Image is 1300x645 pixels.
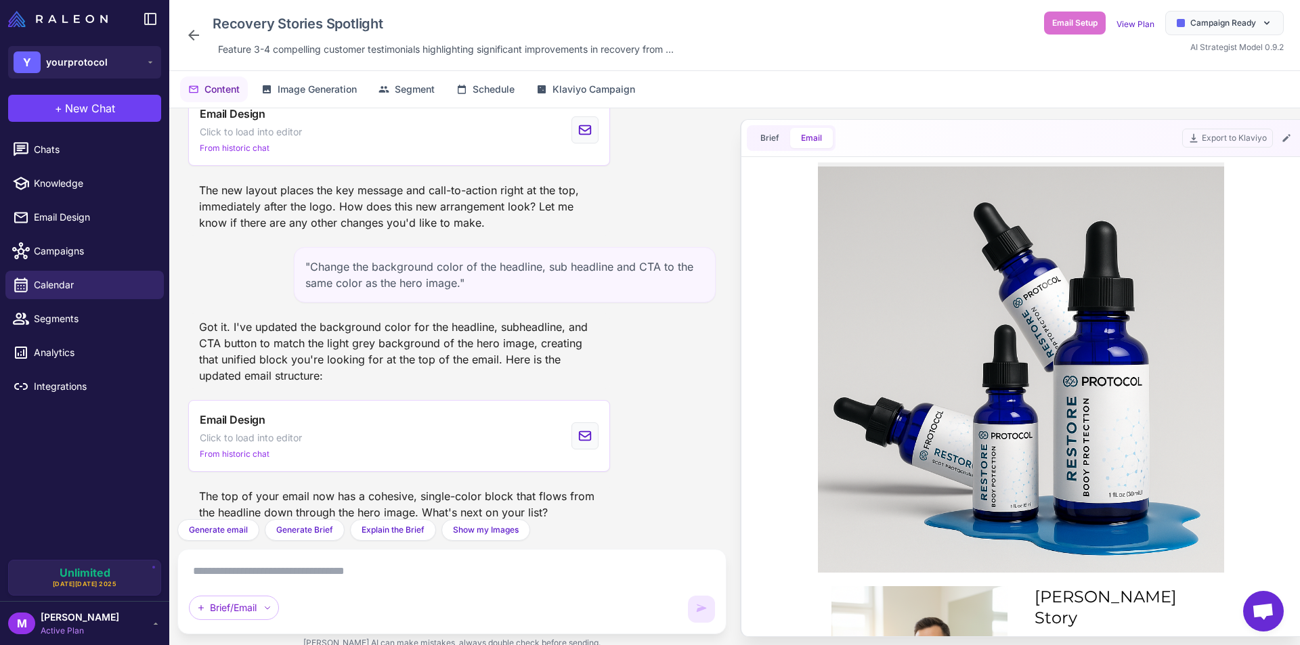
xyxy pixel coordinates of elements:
span: AI Strategist Model 0.9.2 [1190,42,1284,52]
span: Active Plan [41,625,119,637]
span: [DATE][DATE] 2025 [53,579,117,589]
div: "Change the background color of the headline, sub headline and CTA to the same color as the hero ... [294,247,716,303]
span: Integrations [34,379,153,394]
button: Email [790,128,833,148]
span: Generate Brief [276,524,333,536]
a: View Plan [1117,19,1154,29]
span: Segment [395,82,435,97]
span: Feature 3-4 compelling customer testimonials highlighting significant improvements in recovery fr... [218,42,674,57]
span: Campaigns [34,244,153,259]
button: Export to Klaviyo [1182,129,1273,148]
button: +New Chat [8,95,161,122]
div: [PERSON_NAME] Story [272,424,448,466]
div: Open chat [1243,591,1284,631]
span: Click to load into editor [200,430,302,445]
span: Analytics [34,345,153,360]
span: New Chat [65,100,115,116]
a: Campaigns [5,237,164,265]
a: Email Design [5,203,164,231]
a: Knowledge [5,169,164,198]
img: Recovery stories from Your Protocol users [55,4,461,410]
span: Email Design [200,106,265,122]
span: Unlimited [60,567,110,578]
div: The new layout places the key message and call-to-action right at the top, immediately after the ... [188,177,610,236]
div: Click to edit campaign name [207,11,679,37]
button: Content [180,76,248,102]
button: Show my Images [441,519,530,541]
button: Klaviyo Campaign [528,76,643,102]
button: Schedule [448,76,523,102]
div: "After ACL surgery, I couldn't walk without pain. Two weeks on BPC-157 and I was back on my feet.... [272,472,448,554]
button: Generate Brief [265,519,345,541]
button: Segment [370,76,443,102]
span: Email Design [34,210,153,225]
a: Analytics [5,338,164,367]
span: Campaign Ready [1190,17,1256,29]
span: Knowledge [34,176,153,191]
span: Chats [34,142,153,157]
span: From historic chat [200,142,269,154]
span: yourprotocol [46,55,108,70]
span: Email Setup [1052,17,1098,29]
button: Email Setup [1044,12,1106,35]
span: Email Design [200,412,265,428]
div: The top of your email now has a cohesive, single-color block that flows from the headline down th... [188,483,610,526]
div: Y [14,51,41,73]
a: Integrations [5,372,164,401]
button: Brief [750,128,790,148]
a: Chats [5,135,164,164]
button: Generate email [177,519,259,541]
div: Click to edit description [213,39,679,60]
span: Calendar [34,277,153,292]
a: Segments [5,305,164,333]
div: Got it. I've updated the background color for the headline, subheadline, and CTA button to match ... [188,313,610,389]
span: Show my Images [453,524,519,536]
a: Raleon Logo [8,11,113,27]
button: Image Generation [253,76,365,102]
button: Edit Email [1278,130,1295,146]
span: [PERSON_NAME] [41,610,119,625]
span: From historic chat [200,448,269,460]
span: Image Generation [278,82,357,97]
span: Klaviyo Campaign [552,82,635,97]
a: Calendar [5,271,164,299]
span: Segments [34,311,153,326]
span: Schedule [473,82,515,97]
span: Generate email [189,524,248,536]
span: Content [204,82,240,97]
span: Explain the Brief [362,524,425,536]
img: Raleon Logo [8,11,108,27]
button: Explain the Brief [350,519,436,541]
span: Click to load into editor [200,125,302,139]
span: + [55,100,62,116]
button: Yyourprotocol [8,46,161,79]
div: Brief/Email [189,596,279,620]
div: M [8,613,35,634]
